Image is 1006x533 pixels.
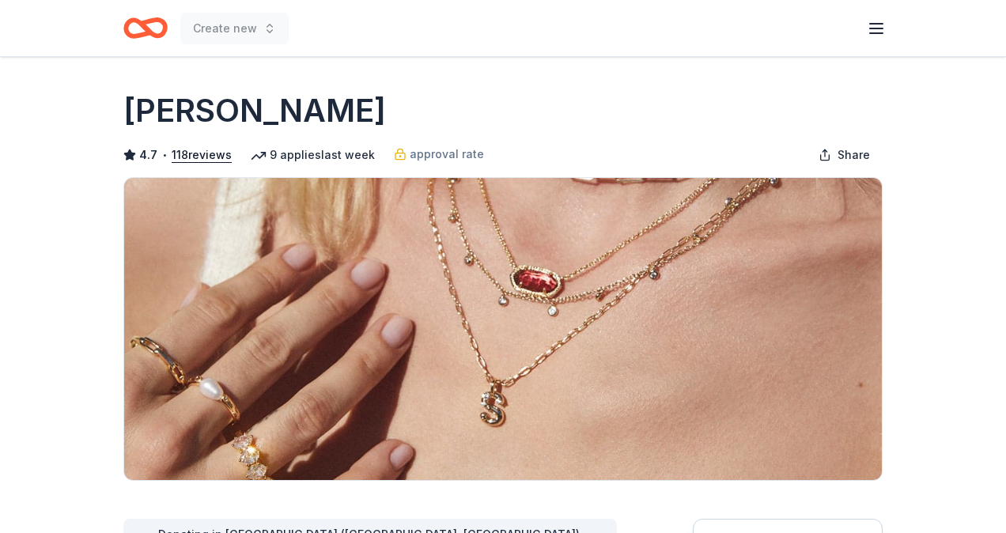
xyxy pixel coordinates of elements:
[180,13,289,44] button: Create new
[193,19,257,38] span: Create new
[139,146,157,164] span: 4.7
[124,178,882,480] img: Image for Kendra Scott
[410,145,484,164] span: approval rate
[162,149,168,161] span: •
[172,146,232,164] button: 118reviews
[123,89,386,133] h1: [PERSON_NAME]
[806,139,883,171] button: Share
[838,146,870,164] span: Share
[251,146,375,164] div: 9 applies last week
[123,9,168,47] a: Home
[394,145,484,164] a: approval rate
